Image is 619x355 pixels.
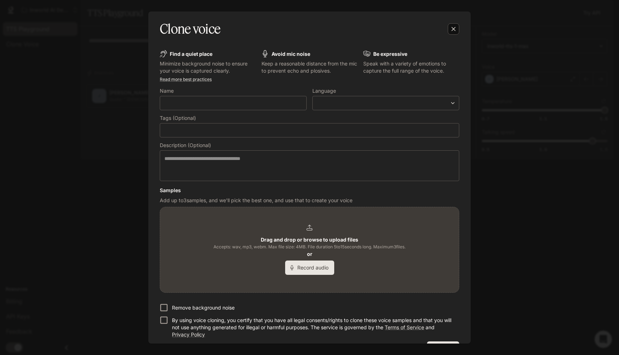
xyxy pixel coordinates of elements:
b: or [307,251,312,257]
a: Privacy Policy [172,331,205,337]
p: Add up to 3 samples, and we'll pick the best one, and use that to create your voice [160,197,459,204]
p: By using voice cloning, you certify that you have all legal consents/rights to clone these voice ... [172,317,454,338]
h6: Samples [160,187,459,194]
span: Accepts: wav, mp3, webm. Max file size: 4MB. File duration 5 to 15 seconds long. Maximum 3 files. [213,243,406,251]
p: Minimize background noise to ensure your voice is captured clearly. [160,60,256,74]
p: Speak with a variety of emotions to capture the full range of the voice. [363,60,459,74]
b: Avoid mic noise [272,51,310,57]
p: Remove background noise [172,304,235,311]
p: Name [160,88,174,93]
b: Drag and drop or browse to upload files [261,237,358,243]
h5: Clone voice [160,20,220,38]
a: Read more best practices [160,77,212,82]
b: Find a quiet place [170,51,212,57]
p: Tags (Optional) [160,116,196,121]
div: ​ [313,99,459,107]
b: Be expressive [373,51,407,57]
a: Terms of Service [385,324,424,330]
p: Description (Optional) [160,143,211,148]
p: Language [312,88,336,93]
button: Record audio [285,261,334,275]
p: Keep a reasonable distance from the mic to prevent echo and plosives. [261,60,358,74]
